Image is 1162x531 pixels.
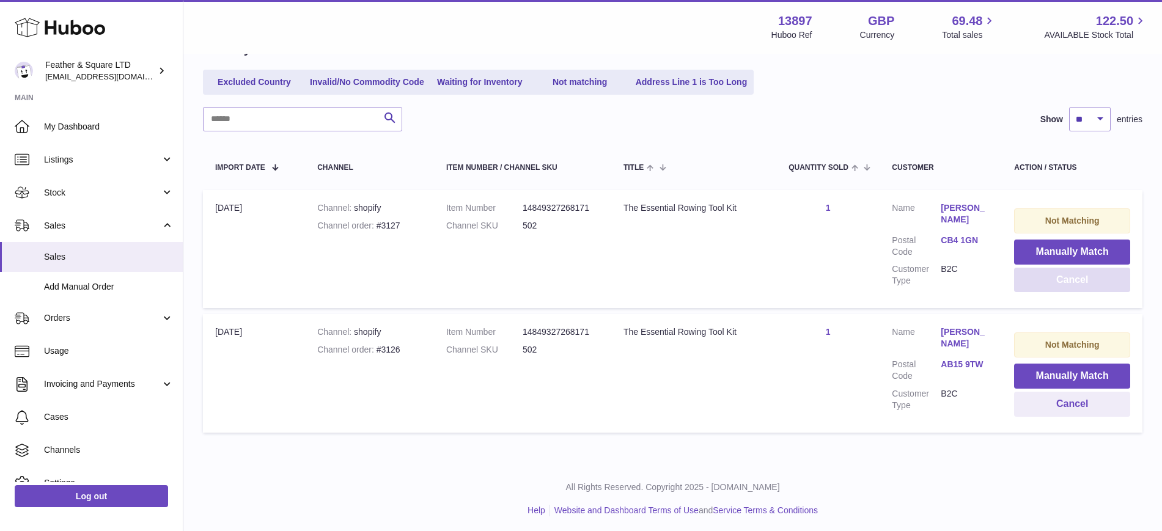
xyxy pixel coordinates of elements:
[446,220,523,232] dt: Channel SKU
[623,202,764,214] div: The Essential Rowing Tool Kit
[1045,340,1100,350] strong: Not Matching
[942,29,996,41] span: Total sales
[44,251,174,263] span: Sales
[826,203,831,213] a: 1
[44,411,174,423] span: Cases
[868,13,894,29] strong: GBP
[317,220,422,232] div: #3127
[892,202,941,229] dt: Name
[1045,216,1100,225] strong: Not Matching
[205,72,303,92] a: Excluded Country
[778,13,812,29] strong: 13897
[771,29,812,41] div: Huboo Ref
[44,444,174,456] span: Channels
[15,62,33,80] img: feathernsquare@gmail.com
[215,164,265,172] span: Import date
[431,72,529,92] a: Waiting for Inventory
[789,164,848,172] span: Quantity Sold
[317,221,377,230] strong: Channel order
[892,388,941,411] dt: Customer Type
[1014,268,1130,293] button: Cancel
[631,72,752,92] a: Address Line 1 is Too Long
[528,505,545,515] a: Help
[892,263,941,287] dt: Customer Type
[941,359,990,370] a: AB15 9TW
[1044,29,1147,41] span: AVAILABLE Stock Total
[44,281,174,293] span: Add Manual Order
[892,326,941,353] dt: Name
[1117,114,1142,125] span: entries
[531,72,629,92] a: Not matching
[892,359,941,382] dt: Postal Code
[892,164,990,172] div: Customer
[1014,164,1130,172] div: Action / Status
[44,312,161,324] span: Orders
[44,378,161,390] span: Invoicing and Payments
[317,344,422,356] div: #3126
[446,164,599,172] div: Item Number / Channel SKU
[1096,13,1133,29] span: 122.50
[446,202,523,214] dt: Item Number
[713,505,818,515] a: Service Terms & Conditions
[446,326,523,338] dt: Item Number
[44,477,174,489] span: Settings
[826,327,831,337] a: 1
[860,29,895,41] div: Currency
[317,327,354,337] strong: Channel
[523,326,599,338] dd: 14849327268171
[44,121,174,133] span: My Dashboard
[44,345,174,357] span: Usage
[44,187,161,199] span: Stock
[317,202,422,214] div: shopify
[523,202,599,214] dd: 14849327268171
[317,345,377,354] strong: Channel order
[941,388,990,411] dd: B2C
[942,13,996,41] a: 69.48 Total sales
[523,344,599,356] dd: 502
[1014,240,1130,265] button: Manually Match
[15,485,168,507] a: Log out
[446,344,523,356] dt: Channel SKU
[203,190,305,308] td: [DATE]
[317,326,422,338] div: shopify
[306,72,428,92] a: Invalid/No Commodity Code
[941,263,990,287] dd: B2C
[623,164,644,172] span: Title
[1044,13,1147,41] a: 122.50 AVAILABLE Stock Total
[1040,114,1063,125] label: Show
[892,235,941,258] dt: Postal Code
[317,203,354,213] strong: Channel
[941,326,990,350] a: [PERSON_NAME]
[550,505,818,516] li: and
[45,59,155,82] div: Feather & Square LTD
[317,164,422,172] div: Channel
[45,71,180,81] span: [EMAIL_ADDRESS][DOMAIN_NAME]
[523,220,599,232] dd: 502
[1014,364,1130,389] button: Manually Match
[44,220,161,232] span: Sales
[193,482,1152,493] p: All Rights Reserved. Copyright 2025 - [DOMAIN_NAME]
[1014,392,1130,417] button: Cancel
[554,505,699,515] a: Website and Dashboard Terms of Use
[941,235,990,246] a: CB4 1GN
[203,314,305,432] td: [DATE]
[623,326,764,338] div: The Essential Rowing Tool Kit
[952,13,982,29] span: 69.48
[44,154,161,166] span: Listings
[941,202,990,225] a: [PERSON_NAME]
